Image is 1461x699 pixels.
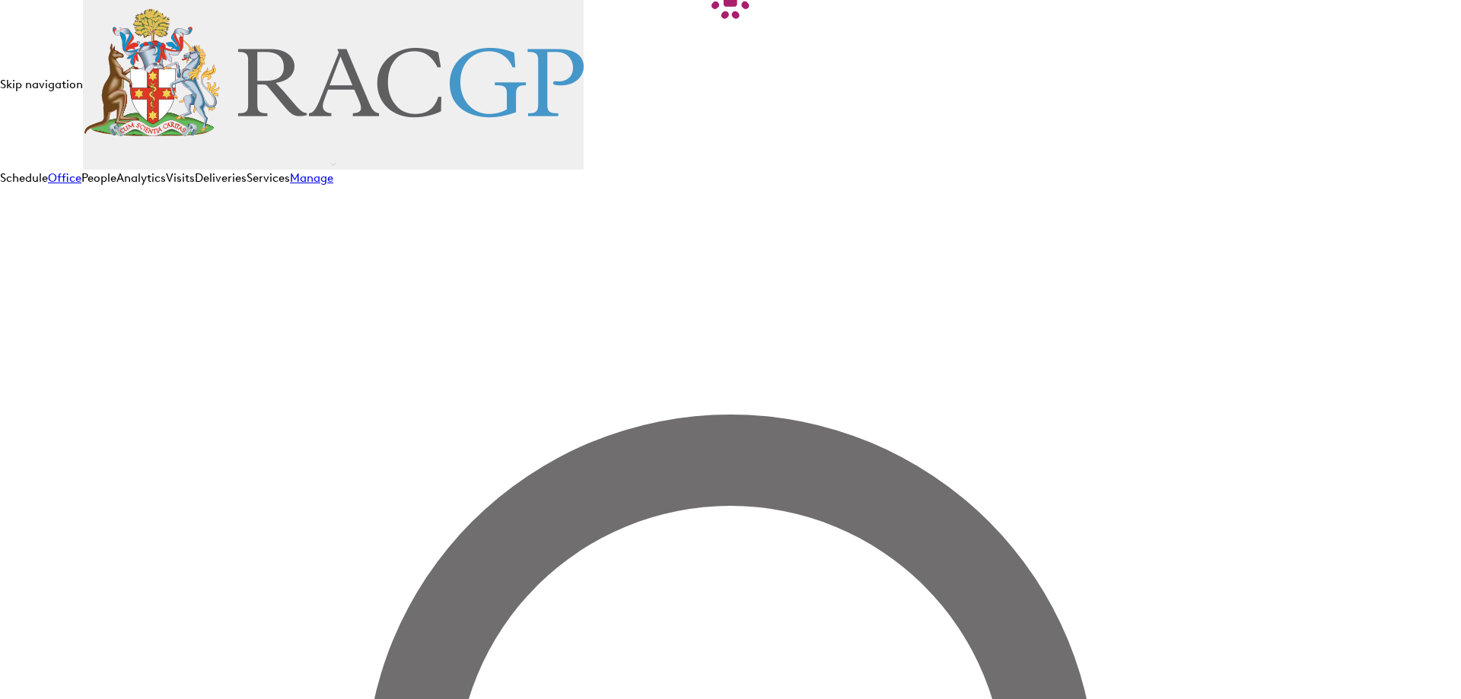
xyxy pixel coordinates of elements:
a: Office [48,171,81,185]
a: Services [247,171,290,185]
a: People [81,171,116,185]
a: Manage [290,171,333,185]
a: Visits [166,171,195,185]
a: Deliveries [195,171,247,185]
a: Analytics [116,171,166,185]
